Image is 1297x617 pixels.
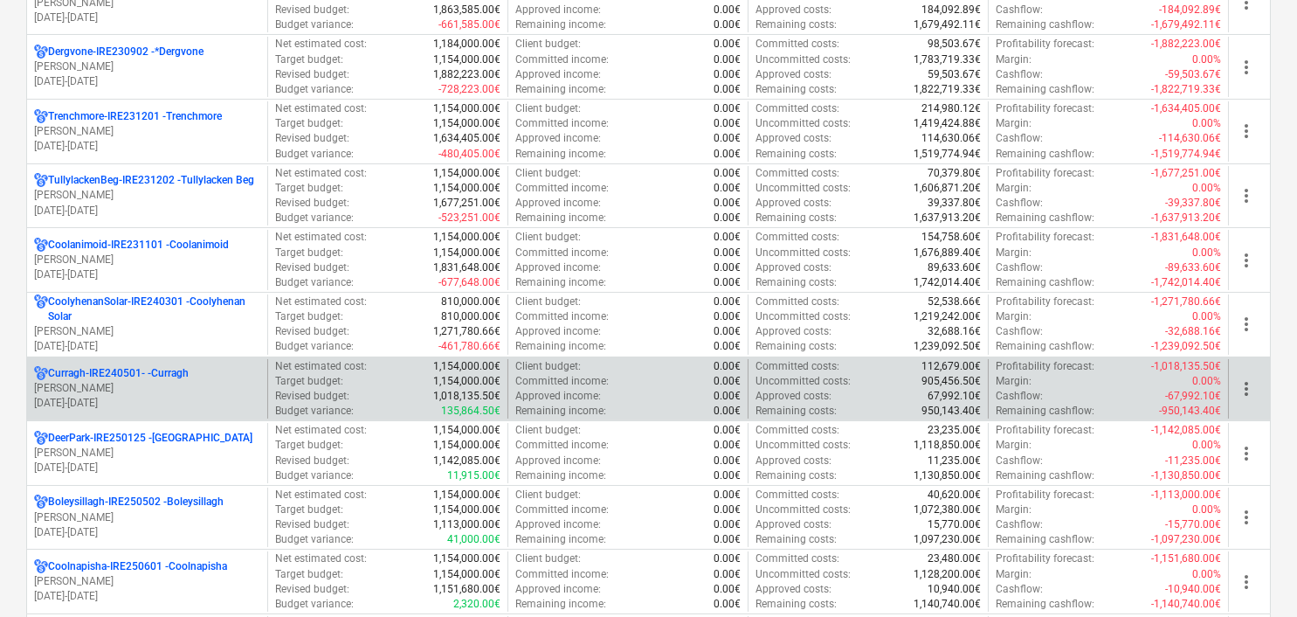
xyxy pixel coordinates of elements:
p: 0.00€ [714,389,741,404]
p: Committed income : [515,374,609,389]
p: Coolanimoid-IRE231101 - Coolanimoid [48,238,229,253]
p: -1,742,014.40€ [1151,275,1221,290]
p: Margin : [996,309,1031,324]
span: more_vert [1236,314,1257,335]
p: Budget variance : [275,404,354,419]
p: Committed income : [515,438,609,453]
div: Project has multi currencies enabled [34,559,48,574]
p: 0.00€ [714,3,741,17]
p: -480,405.00€ [438,147,500,162]
p: Budget variance : [275,82,354,97]
p: Remaining cashflow : [996,82,1094,97]
div: Dergvone-IRE230902 -*Dergvone[PERSON_NAME][DATE]-[DATE] [34,45,260,89]
span: more_vert [1236,185,1257,206]
p: TullylackenBeg-IRE231202 - Tullylacken Beg [48,173,254,188]
p: Committed income : [515,52,609,67]
p: -1,634,405.00€ [1151,101,1221,116]
p: Profitability forecast : [996,359,1094,374]
p: 1,831,648.00€ [433,260,500,275]
p: Uncommitted costs : [755,374,851,389]
p: 1,679,492.11€ [914,17,981,32]
p: 0.00€ [714,17,741,32]
p: Remaining income : [515,468,606,483]
p: 184,092.89€ [921,3,981,17]
p: [DATE] - [DATE] [34,139,260,154]
p: 32,688.16€ [928,324,981,339]
p: Remaining cashflow : [996,468,1094,483]
p: -677,648.00€ [438,275,500,290]
div: Boleysillagh-IRE250502 -Boleysillagh[PERSON_NAME][DATE]-[DATE] [34,495,260,539]
div: Project has multi currencies enabled [34,431,48,446]
p: Approved income : [515,196,601,211]
p: 0.00€ [714,438,741,453]
p: -461,780.66€ [438,339,500,354]
p: -1,142,085.00€ [1151,423,1221,438]
p: Approved costs : [755,260,831,275]
p: Uncommitted costs : [755,246,851,260]
p: Uncommitted costs : [755,438,851,453]
p: Budget variance : [275,275,354,290]
p: Remaining costs : [755,275,837,290]
p: 1,154,000.00€ [433,101,500,116]
p: 135,864.50€ [441,404,500,419]
p: 0.00€ [714,260,741,275]
p: 0.00€ [714,246,741,260]
p: 70,379.80€ [928,166,981,181]
p: Revised budget : [275,389,349,404]
p: 1,154,000.00€ [433,52,500,67]
p: -1,679,492.11€ [1151,17,1221,32]
span: more_vert [1236,57,1257,78]
div: Project has multi currencies enabled [34,366,48,381]
p: 0.00€ [714,196,741,211]
p: Committed costs : [755,101,839,116]
p: -184,092.89€ [1159,3,1221,17]
p: 1,154,000.00€ [433,488,500,503]
p: Approved costs : [755,324,831,339]
p: 0.00€ [714,181,741,196]
p: 1,154,000.00€ [433,374,500,389]
p: 1,154,000.00€ [433,246,500,260]
p: Curragh-IRE240501- - Curragh [48,366,189,381]
p: -950,143.40€ [1159,404,1221,419]
p: -1,130,850.00€ [1151,468,1221,483]
p: [PERSON_NAME] [34,510,260,525]
p: Profitability forecast : [996,101,1094,116]
p: 0.00€ [714,468,741,483]
p: [DATE] - [DATE] [34,461,260,475]
p: Target budget : [275,246,343,260]
p: Remaining cashflow : [996,275,1094,290]
p: Approved income : [515,389,601,404]
p: Committed costs : [755,166,839,181]
p: 1,863,585.00€ [433,3,500,17]
p: -728,223.00€ [438,82,500,97]
p: Revised budget : [275,131,349,146]
p: 1,219,242.00€ [914,309,981,324]
p: Budget variance : [275,211,354,225]
p: Committed costs : [755,359,839,374]
p: CoolyhenanSolar-IRE240301 - Coolyhenan Solar [48,295,260,324]
p: [DATE] - [DATE] [34,525,260,540]
span: more_vert [1236,443,1257,464]
p: Margin : [996,181,1031,196]
p: 67,992.10€ [928,389,981,404]
span: more_vert [1236,507,1257,528]
p: -1,018,135.50€ [1151,359,1221,374]
p: Budget variance : [275,468,354,483]
p: 0.00€ [714,52,741,67]
p: Remaining costs : [755,211,837,225]
p: [PERSON_NAME] [34,124,260,139]
span: more_vert [1236,572,1257,593]
p: Target budget : [275,116,343,131]
p: Uncommitted costs : [755,309,851,324]
p: Remaining income : [515,147,606,162]
p: Margin : [996,374,1031,389]
p: Committed costs : [755,230,839,245]
p: Profitability forecast : [996,166,1094,181]
p: Revised budget : [275,3,349,17]
p: [PERSON_NAME] [34,446,260,461]
p: 0.00€ [714,211,741,225]
p: Approved costs : [755,67,831,82]
p: -1,882,223.00€ [1151,37,1221,52]
p: 114,630.06€ [921,131,981,146]
p: 1,154,000.00€ [433,359,500,374]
